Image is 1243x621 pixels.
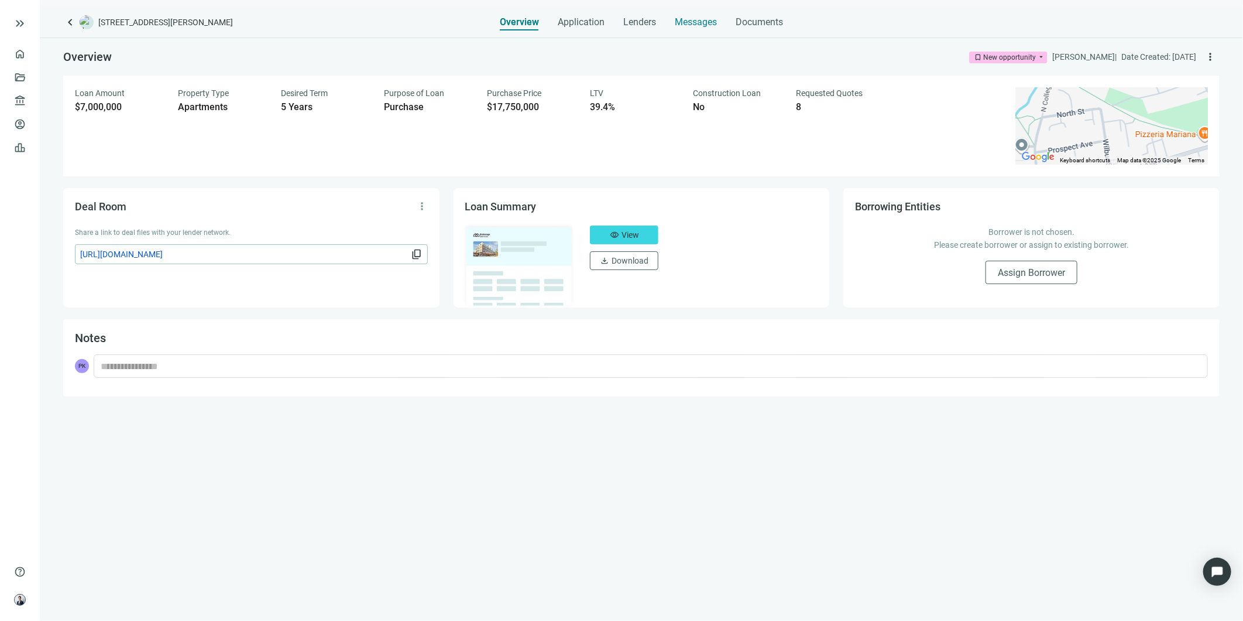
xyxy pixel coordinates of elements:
div: Open Intercom Messenger [1203,558,1231,586]
a: Open this area in Google Maps (opens a new window) [1019,149,1057,165]
span: [URL][DOMAIN_NAME] [80,248,408,261]
span: PK [75,359,89,373]
span: Download [612,256,648,265]
span: more_vert [416,200,428,212]
span: Assign Borrower [998,267,1065,278]
div: [PERSON_NAME] | [1052,50,1117,63]
span: Purpose of Loan [384,88,444,98]
span: content_copy [411,248,423,260]
span: Messages [675,16,717,28]
button: more_vert [413,197,431,216]
div: 39.4% [590,101,679,113]
img: deal-logo [80,15,94,29]
span: account_balance [14,95,22,107]
span: Requested Quotes [796,88,863,98]
div: Date Created: [DATE] [1121,50,1196,63]
span: Map data ©2025 Google [1117,157,1181,163]
span: Application [558,16,605,28]
span: Property Type [178,88,229,98]
div: $17,750,000 [487,101,576,113]
span: Purchase Price [487,88,541,98]
button: Keyboard shortcuts [1060,156,1110,165]
span: Desired Term [281,88,328,98]
span: [STREET_ADDRESS][PERSON_NAME] [98,16,233,28]
span: Lenders [623,16,656,28]
button: visibilityView [590,226,658,244]
p: Please create borrower or assign to existing borrower. [867,238,1196,251]
div: Purchase [384,101,473,113]
span: Borrowing Entities [855,200,940,213]
span: Share a link to deal files with your lender network. [75,228,231,237]
img: Google [1019,149,1057,165]
div: No [693,101,782,113]
p: Borrower is not chosen. [867,226,1196,238]
span: download [600,256,609,265]
img: avatar [15,595,25,605]
span: bookmark [974,53,982,62]
div: 8 [796,101,885,113]
span: Loan Summary [465,200,537,213]
span: Loan Amount [75,88,125,98]
button: downloadDownload [590,251,658,270]
span: Documents [736,16,783,28]
span: Notes [75,331,106,345]
span: Deal Room [75,200,126,213]
div: New opportunity [983,52,1036,63]
button: Assign Borrower [986,261,1077,284]
a: Terms (opens in new tab) [1188,157,1204,163]
span: Construction Loan [693,88,761,98]
span: more_vert [1204,51,1216,63]
span: LTV [590,88,603,98]
button: more_vert [1201,47,1220,66]
span: help [14,566,26,578]
span: View [621,230,639,240]
a: keyboard_arrow_left [63,15,77,29]
div: $7,000,000 [75,101,164,113]
button: keyboard_double_arrow_right [13,16,27,30]
div: 5 Years [281,101,370,113]
span: Overview [63,50,112,64]
span: Overview [500,16,539,28]
span: visibility [610,230,619,240]
img: dealOverviewImg [462,222,576,309]
div: Apartments [178,101,267,113]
